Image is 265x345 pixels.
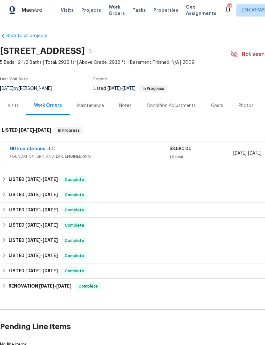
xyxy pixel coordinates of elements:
span: [DATE] [43,208,58,212]
span: In Progress [140,87,167,90]
span: [DATE] [25,208,41,212]
div: Condition Adjustments [147,103,196,109]
h6: LISTED [9,206,58,214]
span: Complete [62,176,87,183]
span: [DATE] [43,269,58,273]
span: [DATE] [25,192,41,197]
span: [DATE] [25,238,41,242]
span: $3,580.00 [169,147,192,151]
span: - [25,177,58,182]
span: [DATE] [233,151,247,156]
div: Visits [8,103,19,109]
span: Maestro [22,7,43,13]
span: [DATE] [36,128,51,132]
span: Visits [61,7,74,13]
span: Complete [62,268,87,274]
span: Geo Assignments [186,4,216,17]
span: Complete [62,237,87,244]
span: [DATE] [43,192,58,197]
h6: LISTED [9,191,58,199]
span: Work Orders [109,4,125,17]
span: In Progress [56,127,82,134]
span: Properties [153,7,178,13]
span: [DATE] [19,128,34,132]
span: - [233,150,262,156]
span: Complete [62,207,87,213]
span: - [19,128,51,132]
h6: LISTED [9,237,58,244]
span: Project [93,77,107,81]
h6: LISTED [9,267,58,275]
span: - [25,238,58,242]
h6: LISTED [2,127,51,134]
span: [DATE] [39,284,54,288]
div: Maintenance [77,103,104,109]
span: - [25,192,58,197]
a: HD Foundations LLC [10,147,55,151]
h6: RENOVATION [9,282,71,290]
div: 45 [227,4,232,10]
h6: LISTED [9,176,58,183]
span: Listed [93,86,167,91]
span: [DATE] [122,86,136,91]
span: Complete [62,192,87,198]
h6: LISTED [9,222,58,229]
span: [DATE] [107,86,121,91]
span: [DATE] [43,177,58,182]
span: Complete [62,222,87,229]
span: [DATE] [25,269,41,273]
div: Notes [119,103,132,109]
span: [DATE] [25,253,41,258]
span: - [25,223,58,227]
span: Complete [76,283,100,289]
span: Projects [81,7,101,13]
span: Complete [62,253,87,259]
span: [DATE] [248,151,262,156]
span: - [39,284,71,288]
button: Copy Address [85,45,96,57]
span: [DATE] [43,238,58,242]
span: [DATE] [56,284,71,288]
div: 1 Repair [169,154,233,160]
span: - [107,86,136,91]
span: - [25,253,58,258]
span: [DATE] [43,223,58,227]
h6: LISTED [9,252,58,260]
div: Photos [239,103,254,109]
span: [DATE] [43,253,58,258]
div: Costs [211,103,223,109]
span: [DATE] [25,223,41,227]
div: Work Orders [34,102,62,109]
span: FOUNDATION, BRN_AND_LRR, ENGINEERING [10,153,169,160]
span: Tasks [132,8,146,12]
span: - [25,269,58,273]
span: - [25,208,58,212]
span: [DATE] [25,177,41,182]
